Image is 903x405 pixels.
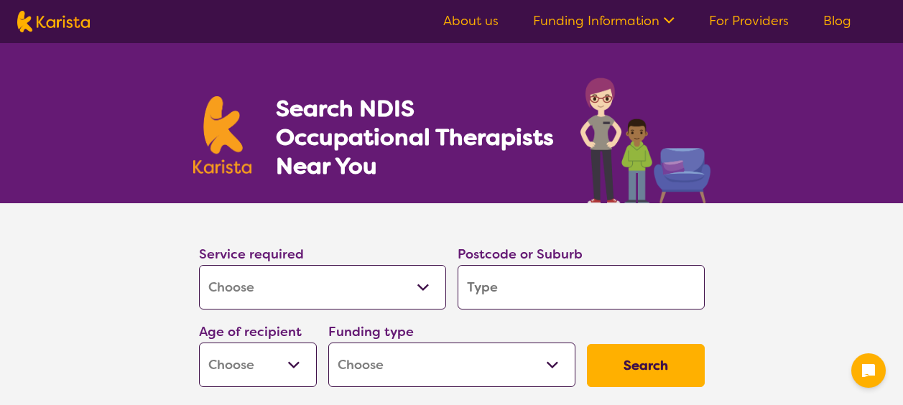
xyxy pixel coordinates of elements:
label: Service required [199,246,304,263]
input: Type [458,265,705,309]
label: Funding type [328,323,414,340]
img: Karista logo [193,96,252,174]
a: Blog [823,12,851,29]
a: Funding Information [533,12,675,29]
a: About us [443,12,499,29]
a: For Providers [709,12,789,29]
label: Postcode or Suburb [458,246,583,263]
button: Search [587,344,705,387]
h1: Search NDIS Occupational Therapists Near You [276,94,555,180]
label: Age of recipient [199,323,302,340]
img: Karista logo [17,11,90,32]
img: occupational-therapy [580,78,710,203]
